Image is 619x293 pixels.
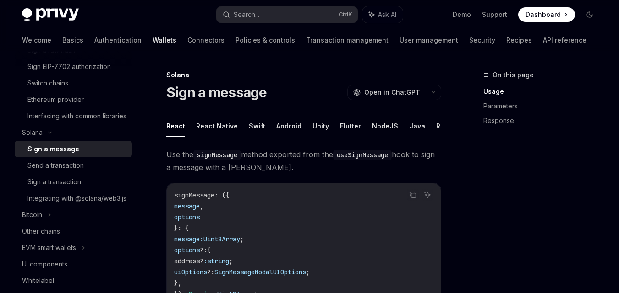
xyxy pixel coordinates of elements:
div: UI components [22,259,67,270]
div: Whitelabel [22,275,54,286]
code: useSignMessage [333,150,392,160]
a: Dashboard [518,7,575,22]
a: Ethereum provider [15,91,132,108]
button: Android [276,115,301,137]
a: Other chains [15,223,132,240]
a: Transaction management [306,29,389,51]
button: Search...CtrlK [216,6,358,23]
button: React Native [196,115,238,137]
span: , [200,202,203,210]
img: dark logo [22,8,79,21]
a: Interfacing with common libraries [15,108,132,124]
span: message: [174,235,203,243]
span: ; [306,268,310,276]
span: }: { [174,224,189,232]
a: Sign EIP-7702 authorization [15,59,132,75]
span: string [207,257,229,265]
a: Demo [453,10,471,19]
span: { [207,246,211,254]
a: Sign a message [15,141,132,157]
div: Search... [234,9,259,20]
span: uiOptions [174,268,207,276]
h1: Sign a message [166,84,267,101]
div: Sign a message [27,144,79,154]
span: ; [240,235,244,243]
div: Integrating with @solana/web3.js [27,193,126,204]
span: options [174,246,200,254]
span: Dashboard [526,10,561,19]
div: Solana [22,127,43,138]
span: Use the method exported from the hook to sign a message with a [PERSON_NAME]. [166,148,441,174]
span: Ctrl K [339,11,352,18]
a: Response [483,113,604,128]
a: User management [400,29,458,51]
button: NodeJS [372,115,398,137]
a: Basics [62,29,83,51]
a: Authentication [94,29,142,51]
span: : ({ [214,191,229,199]
a: Policies & controls [236,29,295,51]
div: Bitcoin [22,209,42,220]
span: Open in ChatGPT [364,88,420,97]
span: ?: [200,246,207,254]
span: Uint8Array [203,235,240,243]
a: Connectors [187,29,225,51]
a: Recipes [506,29,532,51]
span: : [203,257,207,265]
div: Send a transaction [27,160,84,171]
div: Ethereum provider [27,94,84,105]
span: On this page [493,69,534,80]
div: Sign EIP-7702 authorization [27,61,111,72]
span: options [174,213,200,221]
a: Parameters [483,99,604,113]
button: Flutter [340,115,361,137]
a: UI components [15,256,132,272]
a: Security [469,29,495,51]
a: API reference [543,29,586,51]
button: Open in ChatGPT [347,85,426,100]
span: signMessage [174,191,214,199]
div: Sign a transaction [27,176,81,187]
span: ; [229,257,233,265]
code: signMessage [193,150,241,160]
button: Toggle dark mode [582,7,597,22]
button: Swift [249,115,265,137]
span: address? [174,257,203,265]
a: Sign a transaction [15,174,132,190]
div: Switch chains [27,78,68,89]
div: Solana [166,70,441,80]
a: Support [482,10,507,19]
span: ?: [207,268,214,276]
button: Java [409,115,425,137]
span: SignMessageModalUIOptions [214,268,306,276]
button: Ask AI [422,189,433,201]
span: message [174,202,200,210]
a: Switch chains [15,75,132,91]
a: Wallets [153,29,176,51]
a: Whitelabel [15,272,132,289]
button: Unity [312,115,329,137]
button: REST API [436,115,465,137]
a: Welcome [22,29,51,51]
a: Send a transaction [15,157,132,174]
a: Integrating with @solana/web3.js [15,190,132,207]
div: Interfacing with common libraries [27,111,126,122]
div: EVM smart wallets [22,242,76,253]
button: Copy the contents from the code block [407,189,419,201]
span: }; [174,279,181,287]
span: Ask AI [378,10,396,19]
div: Other chains [22,226,60,237]
a: Usage [483,84,604,99]
button: Ask AI [362,6,403,23]
button: React [166,115,185,137]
